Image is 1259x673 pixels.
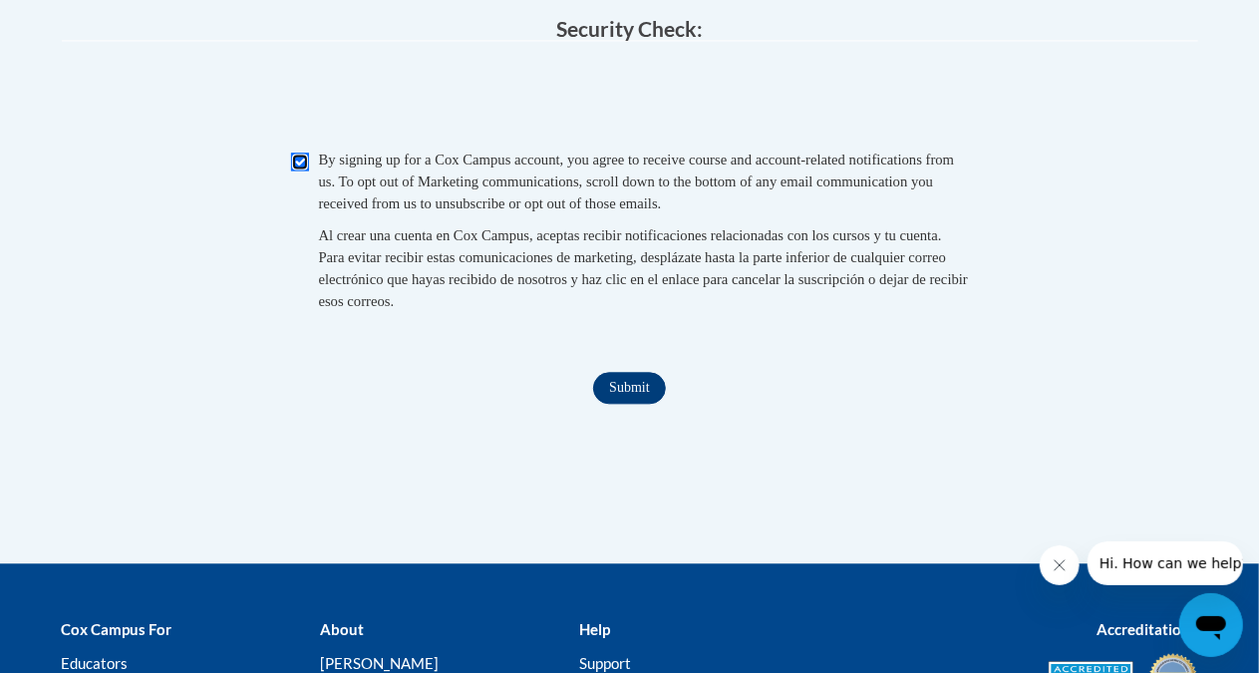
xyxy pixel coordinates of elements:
[1098,620,1198,638] b: Accreditations
[62,620,172,638] b: Cox Campus For
[593,372,665,404] input: Submit
[62,654,129,672] a: Educators
[478,61,782,139] iframe: reCAPTCHA
[556,16,703,41] span: Security Check:
[1040,545,1080,585] iframe: Close message
[1179,593,1243,657] iframe: Button to launch messaging window
[320,620,364,638] b: About
[579,620,610,638] b: Help
[319,152,955,211] span: By signing up for a Cox Campus account, you agree to receive course and account-related notificat...
[579,654,631,672] a: Support
[319,227,968,309] span: Al crear una cuenta en Cox Campus, aceptas recibir notificaciones relacionadas con los cursos y t...
[1088,541,1243,585] iframe: Message from company
[12,14,161,30] span: Hi. How can we help?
